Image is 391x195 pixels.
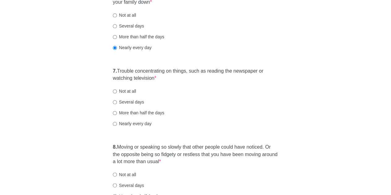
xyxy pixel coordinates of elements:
label: Several days [113,182,144,188]
input: More than half the days [113,111,117,115]
input: Nearly every day [113,122,117,126]
input: Nearly every day [113,46,117,50]
label: Nearly every day [113,121,151,127]
input: Not at all [113,89,117,93]
strong: 7. [113,68,117,74]
label: Nearly every day [113,45,151,51]
input: Not at all [113,172,117,176]
label: Several days [113,99,144,105]
input: Several days [113,183,117,187]
label: Not at all [113,88,136,94]
input: Not at all [113,13,117,17]
label: Trouble concentrating on things, such as reading the newspaper or watching television [113,68,278,82]
strong: 8. [113,144,117,150]
label: Several days [113,23,144,29]
label: Not at all [113,171,136,177]
label: More than half the days [113,110,164,116]
input: Several days [113,24,117,28]
label: Moving or speaking so slowly that other people could have noticed. Or the opposite being so fidge... [113,144,278,165]
input: More than half the days [113,35,117,39]
label: Not at all [113,12,136,18]
input: Several days [113,100,117,104]
label: More than half the days [113,34,164,40]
